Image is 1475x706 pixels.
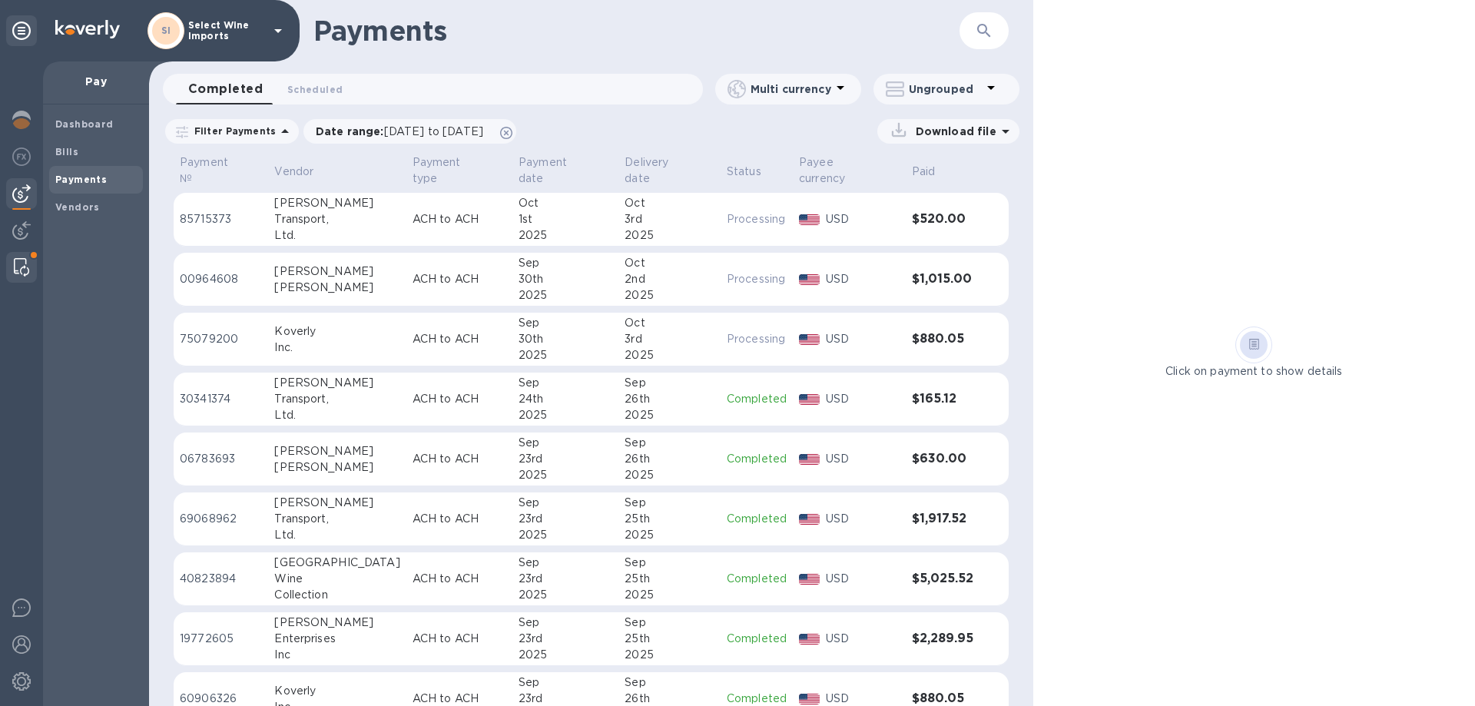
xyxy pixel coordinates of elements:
p: Processing [727,211,787,227]
div: 30th [519,331,612,347]
div: 23rd [519,631,612,647]
p: Select Wine Imports [188,20,265,41]
div: [GEOGRAPHIC_DATA] [274,555,399,571]
img: USD [799,574,820,585]
div: Inc. [274,340,399,356]
span: Scheduled [287,81,343,98]
p: ACH to ACH [413,571,506,587]
span: Status [727,164,781,180]
p: USD [826,331,900,347]
p: Click on payment to show details [1165,363,1342,380]
p: Payee currency [799,154,880,187]
div: Transport, [274,211,399,227]
div: Sep [519,435,612,451]
div: 2025 [519,647,612,663]
div: Ltd. [274,227,399,244]
div: Sep [625,375,714,391]
img: USD [799,394,820,405]
div: 2025 [519,527,612,543]
div: Sep [519,675,612,691]
div: Sep [519,615,612,631]
img: USD [799,334,820,345]
div: 2025 [625,287,714,303]
div: Sep [625,675,714,691]
img: USD [799,514,820,525]
div: 2nd [625,271,714,287]
div: [PERSON_NAME] [274,459,399,476]
p: Paid [912,164,936,180]
p: Completed [727,511,787,527]
p: 69068962 [180,511,262,527]
b: Payments [55,174,107,185]
img: USD [799,274,820,285]
p: Processing [727,331,787,347]
div: [PERSON_NAME] [274,495,399,511]
p: Filter Payments [188,124,276,138]
div: [PERSON_NAME] [274,195,399,211]
b: Vendors [55,201,100,213]
div: 23rd [519,451,612,467]
div: Sep [625,555,714,571]
h3: $165.12 [912,392,978,406]
span: Vendor [274,164,333,180]
div: 2025 [519,407,612,423]
div: 2025 [625,647,714,663]
p: 19772605 [180,631,262,647]
img: USD [799,214,820,225]
div: [PERSON_NAME] [274,264,399,280]
b: Dashboard [55,118,114,130]
span: Payee currency [799,154,900,187]
div: 3rd [625,331,714,347]
div: Sep [519,255,612,271]
p: ACH to ACH [413,451,506,467]
p: 40823894 [180,571,262,587]
p: Multi currency [751,81,831,97]
img: USD [799,694,820,704]
div: 25th [625,631,714,647]
div: 2025 [625,407,714,423]
div: Wine [274,571,399,587]
p: Pay [55,74,137,89]
p: 85715373 [180,211,262,227]
div: 25th [625,571,714,587]
p: 75079200 [180,331,262,347]
b: Bills [55,146,78,157]
div: Koverly [274,683,399,699]
div: [PERSON_NAME] [274,615,399,631]
p: Payment type [413,154,486,187]
div: Sep [625,435,714,451]
div: Sep [519,375,612,391]
p: USD [826,511,900,527]
div: 2025 [519,587,612,603]
div: Sep [519,495,612,511]
div: Oct [519,195,612,211]
p: USD [826,271,900,287]
span: Completed [188,78,263,100]
div: Transport, [274,511,399,527]
p: ACH to ACH [413,631,506,647]
h3: $520.00 [912,212,978,227]
div: Koverly [274,323,399,340]
div: 2025 [519,467,612,483]
div: 2025 [625,527,714,543]
p: USD [826,391,900,407]
p: Delivery date [625,154,694,187]
div: Oct [625,315,714,331]
h3: $1,015.00 [912,272,978,287]
div: Oct [625,255,714,271]
b: SI [161,25,171,36]
p: ACH to ACH [413,331,506,347]
p: Completed [727,571,787,587]
div: Sep [519,555,612,571]
p: Ungrouped [909,81,982,97]
div: [PERSON_NAME] [274,375,399,391]
span: Delivery date [625,154,714,187]
h3: $880.05 [912,691,978,706]
p: USD [826,211,900,227]
span: Payment type [413,154,506,187]
div: 24th [519,391,612,407]
div: Ltd. [274,527,399,543]
div: 23rd [519,511,612,527]
p: Completed [727,451,787,467]
div: [PERSON_NAME] [274,280,399,296]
